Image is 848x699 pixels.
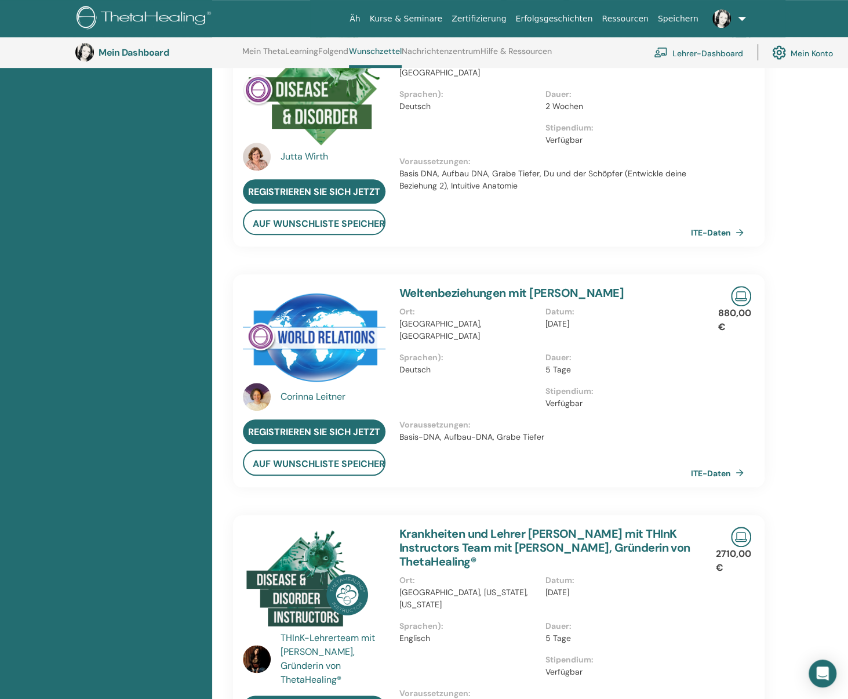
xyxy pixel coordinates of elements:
[243,209,385,235] button: auf Wunschliste speichern
[281,150,388,164] a: Jutta Wirth
[447,8,511,30] a: Zertifizierung
[545,587,569,597] font: [DATE]
[349,46,402,56] font: Wunschzettel
[691,227,731,238] font: ITE-Daten
[545,386,591,396] font: Stipendium
[545,135,582,145] font: Verfügbar
[545,633,570,643] font: 5 Tage
[658,14,698,23] font: Speichern
[318,46,348,65] a: Folgend
[402,46,481,65] a: Nachrichtenzentrum
[545,352,569,363] font: Dauer
[399,419,468,430] font: Voraussetzungen
[399,688,468,698] font: Voraussetzungen
[399,168,686,191] font: Basis DNA, Aufbau DNA, Grabe Tiefer, Du und der Schöpfer (Entwickle deine Beziehung 2), Intuitive...
[365,8,447,30] a: Kurse & Seminare
[481,46,552,65] a: Hilfe & Ressourcen
[243,450,385,475] button: auf Wunschliste speichern
[316,390,345,403] font: Leitner
[597,8,653,30] a: Ressourcen
[253,458,392,470] font: auf Wunschliste speichern
[545,318,569,329] font: [DATE]
[691,223,748,241] a: ITE-Daten
[569,89,571,99] font: :
[281,632,375,658] font: THInK-Lehrerteam mit [PERSON_NAME],
[399,432,544,442] font: Basis-DNA, Aufbau-DNA, Grabe Tiefer
[248,426,380,438] font: Registrieren Sie sich jetzt
[511,8,597,30] a: Erfolgsgeschichten
[281,660,341,686] font: Gründerin von ThetaHealing®
[545,667,582,677] font: Verfügbar
[653,8,703,30] a: Speichern
[243,23,381,146] img: Krankheiten und Beschwerden
[75,43,94,61] img: default.jpg
[399,285,624,300] a: Weltenbeziehungen mit [PERSON_NAME]
[399,575,413,585] font: Ort
[318,46,348,56] font: Folgend
[452,14,506,23] font: Zertifizierung
[791,48,833,58] font: Mein Konto
[691,464,748,481] a: ITE-Daten
[545,654,591,665] font: Stipendium
[349,46,402,68] a: Wunschzettel
[281,631,388,687] a: THInK-Lehrerteam mit [PERSON_NAME], Gründerin von ThetaHealing®
[399,633,430,643] font: Englisch
[691,468,731,478] font: ITE-Daten
[305,150,328,162] font: Wirth
[399,364,431,375] font: Deutsch
[281,390,388,404] a: Corinna Leitner
[399,89,441,99] font: Sprachen)
[545,621,569,631] font: Dauer
[399,587,528,610] font: [GEOGRAPHIC_DATA], [US_STATE], [US_STATE]
[248,186,380,198] font: Registrieren Sie sich jetzt
[399,318,482,341] font: [GEOGRAPHIC_DATA], [GEOGRAPHIC_DATA]
[572,306,574,317] font: :
[77,6,215,32] img: logo.png
[591,386,593,396] font: :
[772,42,786,62] img: cog.svg
[468,688,471,698] font: :
[545,101,583,111] font: 2 Wochen
[716,548,751,574] font: 2710,00 €
[545,122,591,133] font: Stipendium
[654,39,743,65] a: Lehrer-Dashboard
[243,286,385,386] img: Weltbeziehungen
[243,143,271,171] img: default.jpg
[399,156,468,166] font: Voraussetzungen
[281,150,303,162] font: Jutta
[591,654,593,665] font: :
[718,307,751,333] font: 880,00 €
[654,47,668,57] img: chalkboard-teacher.svg
[545,89,569,99] font: Dauer
[413,306,415,317] font: :
[243,383,271,411] img: default.jpg
[345,8,365,30] a: Äh
[399,621,441,631] font: Sprachen)
[672,48,743,58] font: Lehrer-Dashboard
[731,286,751,306] img: Live-Online-Seminar
[602,14,648,23] font: Ressourcen
[243,179,385,204] a: Registrieren Sie sich jetzt
[413,575,415,585] font: :
[399,526,690,569] font: Krankheiten und Lehrer [PERSON_NAME] mit THInK Instructors Team mit [PERSON_NAME], Gründerin von ...
[399,101,431,111] font: Deutsch
[370,14,442,23] font: Kurse & Seminare
[468,419,471,430] font: :
[243,645,271,673] img: default.jpg
[772,39,833,65] a: Mein Konto
[242,46,318,56] font: Mein ThetaLearning
[545,306,572,317] font: Datum
[441,352,443,363] font: :
[399,352,441,363] font: Sprachen)
[281,390,314,403] font: Corinna
[441,621,443,631] font: :
[402,46,481,56] font: Nachrichtenzentrum
[572,575,574,585] font: :
[243,527,385,635] img: Krankheiten und Lehrerbeschwerden
[712,9,731,28] img: default.jpg
[481,46,552,56] font: Hilfe & Ressourcen
[545,364,570,375] font: 5 Tage
[99,46,169,59] font: Mein Dashboard
[399,306,413,317] font: Ort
